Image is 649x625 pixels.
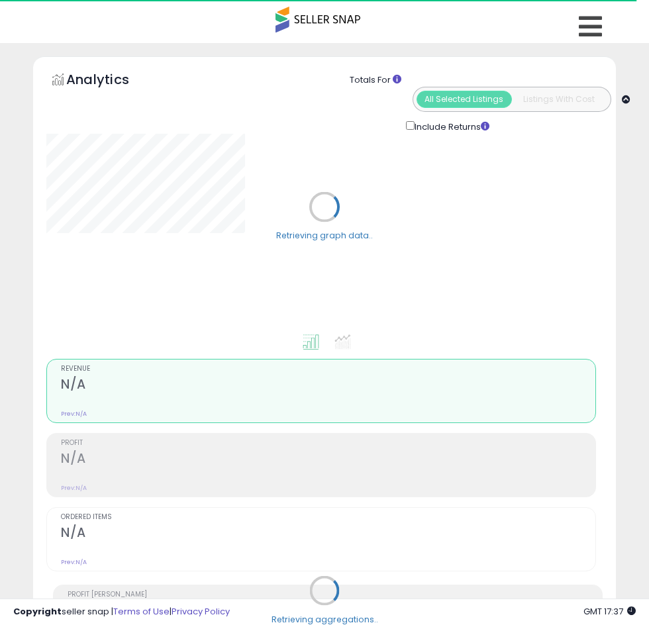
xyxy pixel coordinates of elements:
h5: Analytics [66,70,155,92]
div: seller snap | | [13,606,230,618]
div: Retrieving aggregations.. [272,613,378,625]
div: Retrieving graph data.. [276,230,373,242]
div: Totals For [350,74,648,87]
strong: Copyright [13,605,62,618]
